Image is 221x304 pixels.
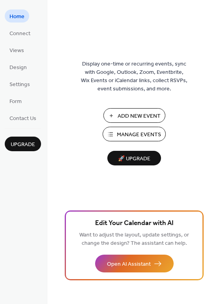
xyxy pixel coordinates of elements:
[9,64,27,72] span: Design
[5,43,29,56] a: Views
[5,26,35,39] a: Connect
[112,154,156,164] span: 🚀 Upgrade
[9,81,30,89] span: Settings
[5,111,41,124] a: Contact Us
[81,60,187,93] span: Display one-time or recurring events, sync with Google, Outlook, Zoom, Eventbrite, Wix Events or ...
[5,60,32,73] a: Design
[107,260,151,268] span: Open AI Assistant
[5,77,35,90] a: Settings
[95,218,174,229] span: Edit Your Calendar with AI
[9,114,36,123] span: Contact Us
[9,30,30,38] span: Connect
[103,108,165,123] button: Add New Event
[11,141,35,149] span: Upgrade
[9,47,24,55] span: Views
[5,137,41,151] button: Upgrade
[9,98,22,106] span: Form
[79,230,189,249] span: Want to adjust the layout, update settings, or change the design? The assistant can help.
[5,94,26,107] a: Form
[5,9,29,23] a: Home
[95,255,174,272] button: Open AI Assistant
[117,131,161,139] span: Manage Events
[107,151,161,165] button: 🚀 Upgrade
[118,112,161,120] span: Add New Event
[9,13,24,21] span: Home
[103,127,166,141] button: Manage Events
